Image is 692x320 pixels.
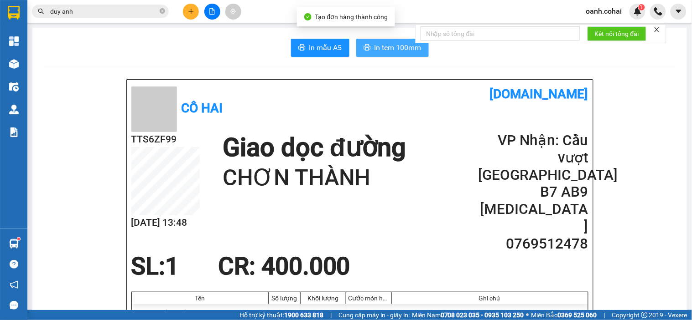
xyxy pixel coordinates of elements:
div: Số lượng [271,295,298,302]
span: notification [10,280,18,289]
span: printer [364,44,371,52]
span: CR : 400.000 [218,252,350,280]
h1: CHƠN THÀNH [223,163,406,193]
img: warehouse-icon [9,82,19,91]
button: file-add [204,4,220,20]
span: SL: [131,252,166,280]
span: copyright [641,312,648,318]
img: phone-icon [654,7,662,15]
span: plus [188,8,194,15]
span: oanh.cohai [579,5,630,17]
input: Tìm tên, số ĐT hoặc mã đơn [50,6,158,16]
span: | [330,310,332,320]
span: Tạo đơn hàng thành công [315,13,388,20]
strong: 0708 023 035 - 0935 103 250 [441,311,524,319]
img: warehouse-icon [9,239,19,249]
h2: VP Nhận: Cầu vượt [GEOGRAPHIC_DATA] [479,132,588,183]
span: ⚪️ [526,313,529,317]
span: Cung cấp máy in - giấy in: [338,310,410,320]
span: 1 [640,4,643,10]
button: caret-down [671,4,687,20]
span: printer [298,44,306,52]
img: logo-vxr [8,6,20,20]
span: caret-down [675,7,683,15]
span: search [38,8,44,15]
b: Cô Hai [182,101,223,116]
span: question-circle [10,260,18,269]
span: close-circle [160,8,165,14]
div: Cước món hàng [349,295,389,302]
span: In tem 100mm [375,42,421,53]
button: plus [183,4,199,20]
h2: [DATE] 13:48 [131,215,200,230]
strong: 1900 633 818 [284,311,323,319]
img: solution-icon [9,127,19,137]
input: Nhập số tổng đài [421,26,580,41]
div: Tên [134,295,266,302]
img: warehouse-icon [9,105,19,114]
span: Kết nối tổng đài [595,29,639,39]
b: [DOMAIN_NAME] [490,86,588,102]
img: dashboard-icon [9,36,19,46]
button: aim [225,4,241,20]
img: warehouse-icon [9,59,19,69]
span: Miền Bắc [531,310,597,320]
strong: 0369 525 060 [558,311,597,319]
span: In mẫu A5 [309,42,342,53]
h2: B7 AB9 [MEDICAL_DATA] [479,183,588,235]
span: 1 [166,252,179,280]
sup: 1 [639,4,645,10]
div: Khối lượng [303,295,343,302]
span: message [10,301,18,310]
span: close-circle [160,7,165,16]
span: Hỗ trợ kỹ thuật: [239,310,323,320]
span: check-circle [304,13,312,20]
sup: 1 [17,238,20,240]
button: printerIn tem 100mm [356,39,429,57]
span: file-add [209,8,215,15]
span: Miền Nam [412,310,524,320]
h1: Giao dọc đường [223,132,406,163]
img: icon-new-feature [634,7,642,15]
button: printerIn mẫu A5 [291,39,349,57]
span: close [654,26,660,33]
h2: TTS6ZF99 [131,132,200,147]
div: Ghi chú [394,295,586,302]
span: aim [230,8,236,15]
span: | [604,310,605,320]
h2: 0769512478 [479,235,588,253]
button: Kết nối tổng đài [588,26,646,41]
